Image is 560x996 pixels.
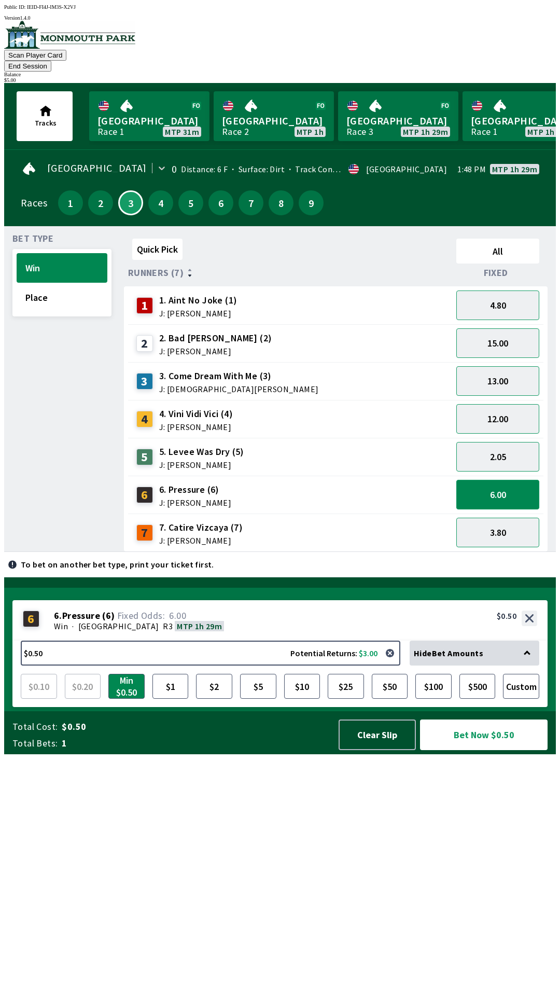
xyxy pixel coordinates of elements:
span: [GEOGRAPHIC_DATA] [222,114,326,128]
span: Win [54,621,68,631]
span: [GEOGRAPHIC_DATA] [97,114,201,128]
span: 1 [62,737,329,750]
button: Quick Pick [132,239,183,260]
span: Hide Bet Amounts [414,648,483,658]
div: 2 [136,335,153,352]
span: Total Cost: [12,721,58,733]
button: Min $0.50 [108,674,145,699]
span: 6 . [54,611,62,621]
span: · [72,621,74,631]
button: $1 [152,674,189,699]
span: Win [25,262,99,274]
span: [GEOGRAPHIC_DATA] [47,164,147,172]
button: $25 [328,674,364,699]
button: $10 [284,674,320,699]
span: 7 [241,199,261,206]
button: 7 [239,190,263,215]
div: Race 1 [471,128,498,136]
div: $0.50 [497,611,516,621]
div: 3 [136,373,153,390]
button: End Session [4,61,51,72]
button: 4 [148,190,173,215]
span: 6.00 [169,610,186,621]
button: 15.00 [456,328,539,358]
div: Version 1.4.0 [4,15,556,21]
span: $5 [243,676,274,696]
div: 1 [136,297,153,314]
span: IEID-FI4J-IM3S-X2VJ [27,4,76,10]
span: Track Condition: Firm [285,164,376,174]
span: MTP 1h 29m [492,165,537,173]
button: 2.05 [456,442,539,472]
button: Place [17,283,107,312]
span: 9 [301,199,321,206]
span: Quick Pick [137,243,178,255]
span: J: [PERSON_NAME] [159,499,231,507]
span: MTP 31m [165,128,199,136]
div: Fixed [452,268,543,278]
span: $500 [462,676,493,696]
span: 3.80 [490,527,506,538]
span: 15.00 [487,337,508,349]
span: $100 [418,676,449,696]
button: Clear Slip [339,720,416,750]
button: 2 [88,190,113,215]
span: $1 [155,676,186,696]
span: 3. Come Dream With Me (3) [159,369,319,383]
span: Clear Slip [348,729,407,741]
span: Fixed [484,269,508,277]
button: All [456,239,539,264]
span: ( 6 ) [102,611,115,621]
span: 1. Aint No Joke (1) [159,294,237,307]
button: Scan Player Card [4,50,66,61]
div: 6 [136,487,153,503]
span: MTP 1h [297,128,324,136]
div: 4 [136,411,153,427]
span: 4 [151,199,171,206]
p: To bet on another bet type, print your ticket first. [21,560,214,569]
a: [GEOGRAPHIC_DATA]Race 2MTP 1h [214,91,334,141]
span: [GEOGRAPHIC_DATA] [78,621,159,631]
div: 0 [172,165,177,173]
span: 1 [61,199,80,206]
span: Surface: Dirt [228,164,285,174]
span: $0.50 [62,721,329,733]
button: 12.00 [456,404,539,434]
a: [GEOGRAPHIC_DATA]Race 3MTP 1h 29m [338,91,458,141]
span: MTP 1h 29m [403,128,448,136]
div: 6 [23,611,39,627]
div: Race 2 [222,128,249,136]
span: 2.05 [490,451,506,463]
span: All [461,245,535,257]
button: Win [17,253,107,283]
span: 6. Pressure (6) [159,483,231,496]
button: 3.80 [456,518,539,547]
span: J: [PERSON_NAME] [159,309,237,317]
div: $ 5.00 [4,77,556,83]
button: 8 [269,190,293,215]
div: 5 [136,449,153,465]
span: 2. Bad [PERSON_NAME] (2) [159,331,272,345]
span: 1:48 PM [457,165,486,173]
div: Public ID: [4,4,556,10]
button: Bet Now $0.50 [420,720,548,750]
button: 4.80 [456,290,539,320]
span: Distance: 6 F [181,164,228,174]
button: $50 [372,674,408,699]
button: 5 [178,190,203,215]
div: Race 3 [346,128,373,136]
span: J: [DEMOGRAPHIC_DATA][PERSON_NAME] [159,385,319,393]
span: Runners (7) [128,269,184,277]
span: $10 [287,676,318,696]
div: 7 [136,524,153,541]
span: $25 [330,676,361,696]
div: Race 1 [97,128,124,136]
span: Bet Now $0.50 [429,728,539,741]
span: $2 [199,676,230,696]
div: Balance [4,72,556,77]
span: 4. Vini Vidi Vici (4) [159,407,233,421]
div: Races [21,199,47,207]
span: 5. Levee Was Dry (5) [159,445,244,459]
span: 2 [91,199,110,206]
span: Custom [506,676,537,696]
